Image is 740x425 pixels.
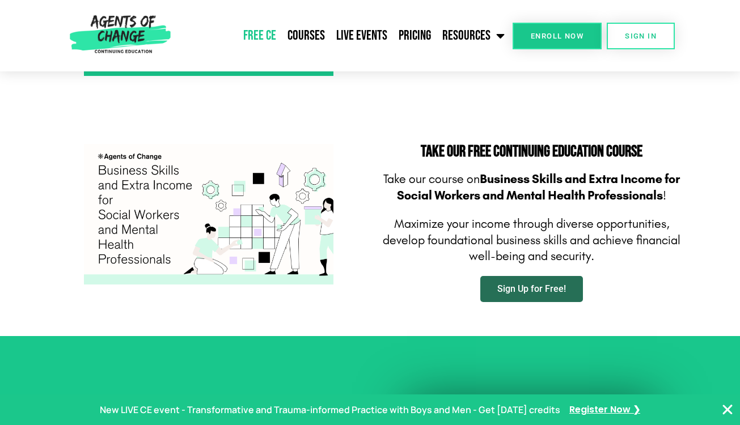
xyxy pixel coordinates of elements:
a: Live Events [331,22,393,50]
span: SIGN IN [625,32,657,40]
a: SIGN IN [607,23,675,49]
a: Pricing [393,22,437,50]
a: Enroll Now [513,23,602,49]
b: Business Skills and Extra Income for Social Workers and Mental Health Professionals [397,172,680,203]
a: Sign Up for Free! [480,276,583,302]
span: chieve financial well-being and security. [469,233,680,264]
span: Enroll Now [531,32,583,40]
button: Close Banner [721,403,734,416]
p: New LIVE CE event - Transformative and Trauma-informed Practice with Boys and Men - Get [DATE] cr... [100,402,560,418]
nav: Menu [175,22,510,50]
a: Resources [437,22,510,50]
a: Courses [282,22,331,50]
a: Register Now ❯ [569,402,640,418]
h2: Take Our FREE Continuing Education Course [376,144,688,160]
span: evelop foundational business skills and a [390,233,599,248]
span: Sign Up for Free! [497,284,566,294]
p: Maximize your income through diverse opportunities, d [376,216,688,265]
p: Take our course on ! [376,171,688,203]
a: Free CE [238,22,282,50]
